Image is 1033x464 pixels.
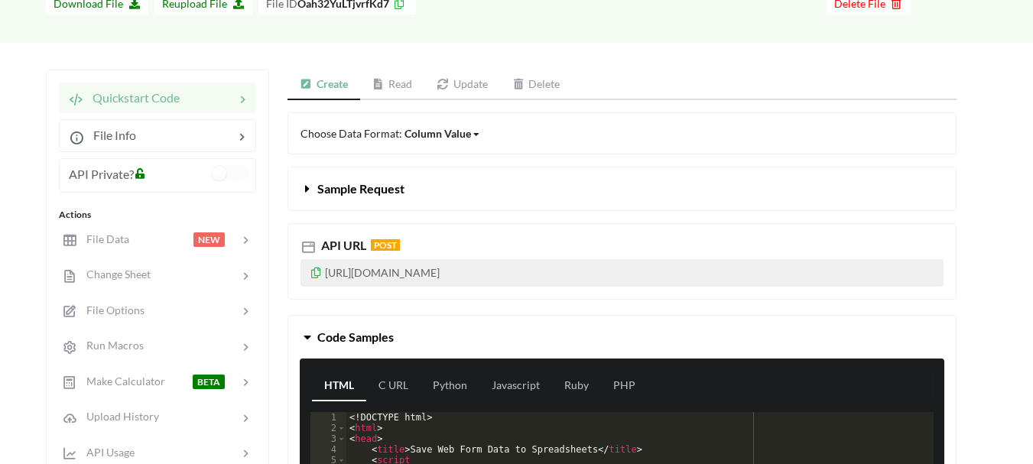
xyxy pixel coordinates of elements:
[404,125,471,141] div: Column Value
[317,329,394,344] span: Code Samples
[77,268,151,281] span: Change Sheet
[500,70,573,100] a: Delete
[366,371,421,401] a: C URL
[310,444,346,455] div: 4
[287,70,360,100] a: Create
[77,446,135,459] span: API Usage
[310,423,346,433] div: 2
[310,433,346,444] div: 3
[84,128,136,142] span: File Info
[317,181,404,196] span: Sample Request
[77,232,129,245] span: File Data
[77,410,159,423] span: Upload History
[77,303,145,316] span: File Options
[601,371,648,401] a: PHP
[193,375,225,389] span: BETA
[300,127,481,140] span: Choose Data Format:
[300,259,944,287] p: [URL][DOMAIN_NAME]
[312,371,366,401] a: HTML
[424,70,500,100] a: Update
[288,167,956,210] button: Sample Request
[421,371,479,401] a: Python
[77,339,144,352] span: Run Macros
[59,208,256,222] div: Actions
[552,371,601,401] a: Ruby
[310,412,346,423] div: 1
[83,90,180,105] span: Quickstart Code
[288,316,956,359] button: Code Samples
[479,371,552,401] a: Javascript
[360,70,425,100] a: Read
[77,375,165,388] span: Make Calculator
[318,238,366,252] span: API URL
[371,239,400,251] span: POST
[193,232,225,247] span: NEW
[69,167,134,181] span: API Private?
